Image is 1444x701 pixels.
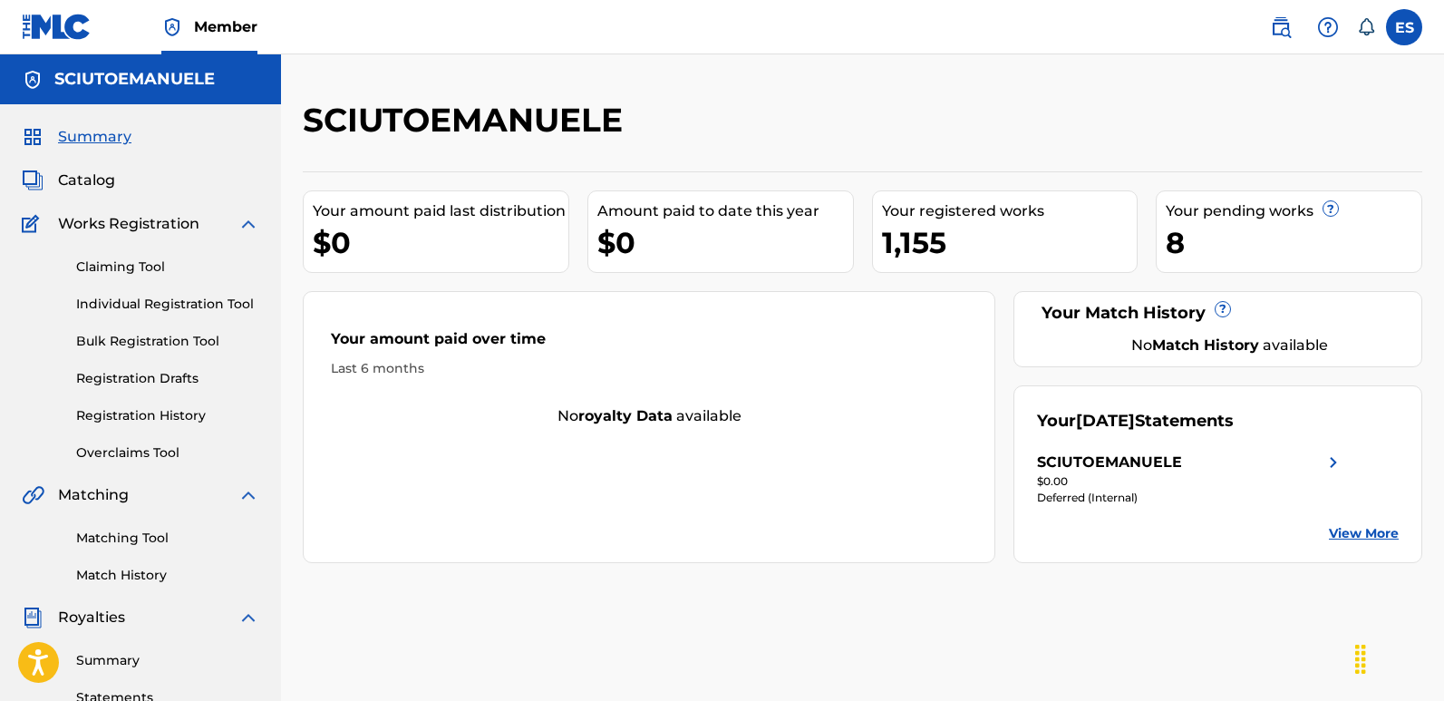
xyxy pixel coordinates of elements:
[22,69,44,91] img: Accounts
[76,406,259,425] a: Registration History
[237,607,259,628] img: expand
[161,16,183,38] img: Top Rightsholder
[58,170,115,191] span: Catalog
[1323,201,1338,216] span: ?
[237,484,259,506] img: expand
[76,566,259,585] a: Match History
[304,405,994,427] div: No available
[1346,632,1375,686] div: Ziehen
[331,359,967,378] div: Last 6 months
[54,69,215,90] h5: SCIUTOEMANUELE
[597,200,853,222] div: Amount paid to date this year
[76,443,259,462] a: Overclaims Tool
[313,222,568,263] div: $0
[1323,452,1344,473] img: right chevron icon
[22,213,45,235] img: Works Registration
[194,16,257,37] span: Member
[1357,18,1375,36] div: Notifications
[303,100,632,141] h2: SCIUTOEMANUELE
[58,126,131,148] span: Summary
[76,529,259,548] a: Matching Tool
[1310,9,1346,45] div: Help
[76,258,259,277] a: Claiming Tool
[58,213,199,235] span: Works Registration
[22,484,44,506] img: Matching
[1216,302,1230,316] span: ?
[882,200,1138,222] div: Your registered works
[1353,614,1444,701] iframe: Chat Widget
[22,607,44,628] img: Royalties
[578,407,673,424] strong: royalty data
[1166,222,1421,263] div: 8
[58,607,125,628] span: Royalties
[1037,301,1399,326] div: Your Match History
[1263,9,1299,45] a: Public Search
[22,14,92,40] img: MLC Logo
[1037,490,1344,506] div: Deferred (Internal)
[1037,473,1344,490] div: $0.00
[1317,16,1339,38] img: help
[1037,409,1234,433] div: Your Statements
[1270,16,1292,38] img: search
[22,170,115,191] a: CatalogCatalog
[597,222,853,263] div: $0
[1166,200,1421,222] div: Your pending works
[58,484,129,506] span: Matching
[1152,336,1259,354] strong: Match History
[22,126,44,148] img: Summary
[1060,335,1399,356] div: No available
[76,369,259,388] a: Registration Drafts
[76,332,259,351] a: Bulk Registration Tool
[237,213,259,235] img: expand
[1076,411,1135,431] span: [DATE]
[1353,614,1444,701] div: Chat-Widget
[1037,452,1182,473] div: SCIUTOEMANUELE
[22,170,44,191] img: Catalog
[331,328,967,359] div: Your amount paid over time
[76,295,259,314] a: Individual Registration Tool
[882,222,1138,263] div: 1,155
[1393,443,1444,589] iframe: Resource Center
[1329,524,1399,543] a: View More
[1386,9,1422,45] div: User Menu
[1037,452,1344,506] a: SCIUTOEMANUELEright chevron icon$0.00Deferred (Internal)
[76,651,259,670] a: Summary
[22,126,131,148] a: SummarySummary
[313,200,568,222] div: Your amount paid last distribution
